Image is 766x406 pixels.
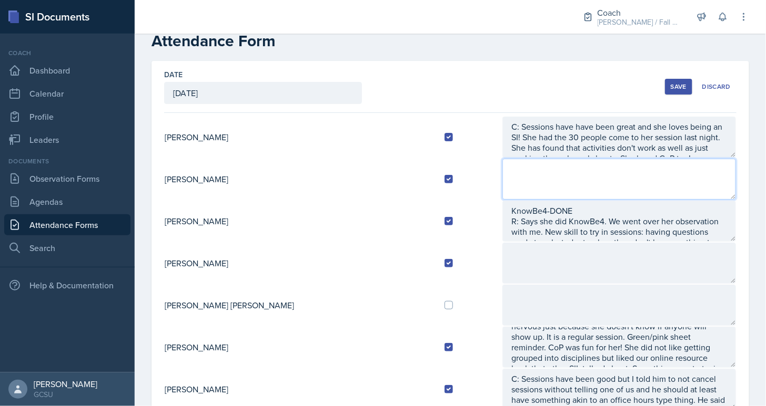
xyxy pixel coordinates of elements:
[4,168,130,189] a: Observation Forms
[4,237,130,258] a: Search
[598,17,682,28] div: [PERSON_NAME] / Fall 2025
[152,32,749,50] h2: Attendance Form
[4,275,130,296] div: Help & Documentation
[34,379,97,389] div: [PERSON_NAME]
[164,200,436,242] td: [PERSON_NAME]
[697,79,737,95] button: Discard
[164,326,436,368] td: [PERSON_NAME]
[164,69,183,80] label: Date
[702,82,731,91] div: Discard
[164,158,436,200] td: [PERSON_NAME]
[4,106,130,127] a: Profile
[164,242,436,284] td: [PERSON_NAME]
[164,284,436,326] td: [PERSON_NAME] [PERSON_NAME]
[4,214,130,235] a: Attendance Forms
[4,60,130,81] a: Dashboard
[4,157,130,166] div: Documents
[4,48,130,58] div: Coach
[164,116,436,158] td: [PERSON_NAME]
[4,129,130,150] a: Leaders
[4,83,130,104] a: Calendar
[4,191,130,212] a: Agendas
[598,6,682,19] div: Coach
[671,82,687,91] div: Save
[34,389,97,400] div: GCSU
[665,79,692,95] button: Save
